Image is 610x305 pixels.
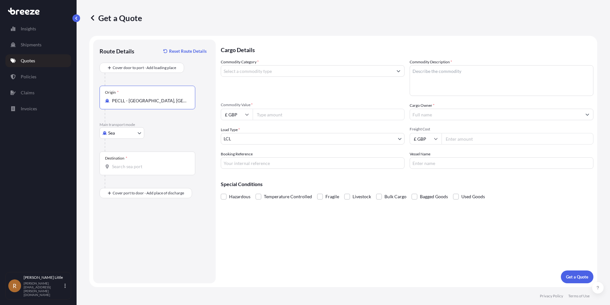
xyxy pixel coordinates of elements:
div: Destination [105,156,127,161]
button: Cover door to port - Add loading place [100,63,184,73]
input: Type amount [253,109,405,120]
p: Policies [21,74,36,80]
span: Cover door to port - Add loading place [113,65,176,71]
span: LCL [224,136,231,142]
label: Commodity Category [221,59,259,65]
input: Full name [410,109,582,120]
a: Insights [5,22,71,35]
a: Terms of Use [568,293,590,299]
span: Hazardous [229,192,250,201]
a: Claims [5,86,71,99]
span: Commodity Value [221,102,405,107]
span: Livestock [353,192,371,201]
span: Bagged Goods [420,192,448,201]
span: Temperature Controlled [264,192,312,201]
p: Reset Route Details [169,48,207,54]
span: R [13,283,17,289]
span: Cover port to door - Add place of discharge [113,190,184,196]
span: Freight Cost [410,127,593,132]
button: Reset Route Details [160,46,209,56]
button: Show suggestions [582,109,593,120]
span: Used Goods [461,192,485,201]
span: Bulk Cargo [384,192,406,201]
button: Cover port to door - Add place of discharge [100,188,192,198]
p: Quotes [21,58,35,64]
input: Your internal reference [221,157,405,169]
span: Sea [108,130,115,136]
button: Get a Quote [561,270,593,283]
input: Enter amount [442,133,593,145]
label: Cargo Owner [410,102,435,109]
p: Cargo Details [221,40,593,59]
input: Destination [112,163,187,170]
a: Privacy Policy [540,293,563,299]
a: Invoices [5,102,71,115]
button: Show suggestions [393,65,404,77]
div: Origin [105,90,119,95]
p: Get a Quote [89,13,142,23]
p: Insights [21,26,36,32]
label: Vessel Name [410,151,430,157]
p: Route Details [100,47,134,55]
input: Origin [112,98,187,104]
p: Special Conditions [221,182,593,187]
p: Claims [21,90,34,96]
p: [PERSON_NAME] Little [24,275,63,280]
a: Quotes [5,54,71,67]
label: Booking Reference [221,151,253,157]
a: Shipments [5,38,71,51]
p: Shipments [21,42,41,48]
span: Fragile [325,192,339,201]
button: LCL [221,133,405,145]
a: Policies [5,70,71,83]
input: Select a commodity type [221,65,393,77]
input: Enter name [410,157,593,169]
p: Get a Quote [566,274,588,280]
p: Main transport mode [100,122,209,127]
button: Select transport [100,127,144,139]
span: Load Type [221,127,240,133]
label: Commodity Description [410,59,452,65]
p: Invoices [21,106,37,112]
p: [PERSON_NAME][EMAIL_ADDRESS][PERSON_NAME][DOMAIN_NAME] [24,281,63,297]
